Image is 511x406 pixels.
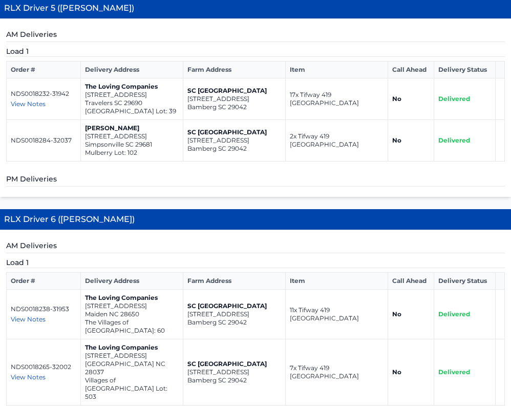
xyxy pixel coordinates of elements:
th: Call Ahead [388,273,434,290]
p: SC [GEOGRAPHIC_DATA] [187,360,281,368]
p: SC [GEOGRAPHIC_DATA] [187,87,281,95]
td: 7x Tifway 419 [GEOGRAPHIC_DATA] [285,339,388,405]
strong: No [392,95,401,103]
p: NDS0018232-31942 [11,90,76,98]
strong: No [392,368,401,376]
p: SC [GEOGRAPHIC_DATA] [187,128,281,136]
td: 11x Tifway 419 [GEOGRAPHIC_DATA] [285,290,388,339]
p: Bamberg SC 29042 [187,376,281,384]
span: Delivered [438,136,470,144]
p: Travelers SC 29690 [85,99,179,107]
span: Delivered [438,95,470,103]
h5: AM Deliveries [6,29,505,42]
span: View Notes [11,100,46,108]
p: Bamberg SC 29042 [187,318,281,327]
p: SC [GEOGRAPHIC_DATA] [187,302,281,310]
p: NDS0018284-32037 [11,136,76,145]
th: Order # [7,273,81,290]
p: The Loving Companies [85,294,179,302]
p: [GEOGRAPHIC_DATA] NC 28037 [85,360,179,376]
p: [STREET_ADDRESS] [85,91,179,99]
th: Farm Address [183,62,286,78]
th: Item [285,273,388,290]
p: [STREET_ADDRESS] [85,352,179,360]
th: Call Ahead [388,62,434,78]
p: [STREET_ADDRESS] [187,368,281,376]
p: Bamberg SC 29042 [187,103,281,111]
p: Mulberry Lot: 102 [85,149,179,157]
p: [STREET_ADDRESS] [85,302,179,310]
p: NDS0018238-31953 [11,305,76,313]
td: 2x Tifway 419 [GEOGRAPHIC_DATA] [286,120,388,161]
th: Order # [7,62,81,78]
h5: Load 1 [6,46,505,57]
p: Bamberg SC 29042 [187,145,281,153]
p: Maiden NC 28650 [85,310,179,318]
p: Villages of [GEOGRAPHIC_DATA] Lot: 503 [85,376,179,401]
p: NDS0018265-32002 [11,363,76,371]
strong: No [392,310,401,318]
p: Simpsonville SC 29681 [85,140,179,149]
p: The Loving Companies [85,83,179,91]
p: [PERSON_NAME] [85,124,179,132]
h5: Load 1 [6,257,505,268]
h5: PM Deliveries [6,174,505,187]
span: View Notes [11,315,46,323]
th: Farm Address [183,273,285,290]
span: Delivered [438,368,470,376]
th: Delivery Address [81,62,183,78]
span: View Notes [11,373,46,381]
p: The Villages of [GEOGRAPHIC_DATA]: 60 [85,318,179,335]
p: The Loving Companies [85,343,179,352]
span: Delivered [438,310,470,318]
p: [STREET_ADDRESS] [187,95,281,103]
th: Delivery Status [434,62,496,78]
strong: No [392,136,401,144]
th: Delivery Status [434,273,495,290]
td: 17x Tifway 419 [GEOGRAPHIC_DATA] [286,78,388,120]
th: Item [286,62,388,78]
p: [GEOGRAPHIC_DATA] Lot: 39 [85,107,179,115]
p: [STREET_ADDRESS] [187,136,281,145]
h5: AM Deliveries [6,240,505,253]
p: [STREET_ADDRESS] [187,310,281,318]
th: Delivery Address [80,273,183,290]
p: [STREET_ADDRESS] [85,132,179,140]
